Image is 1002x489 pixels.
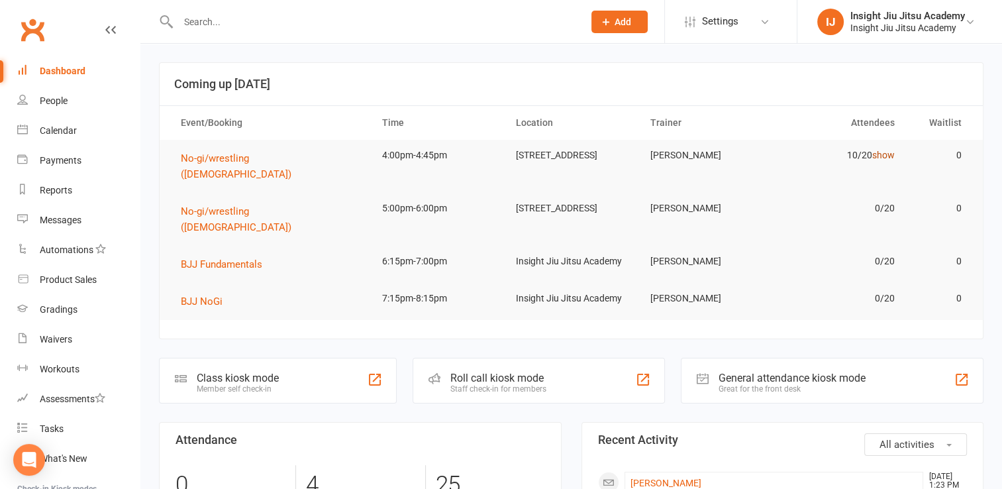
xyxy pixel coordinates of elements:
a: Messages [17,205,140,235]
th: Waitlist [907,106,974,140]
td: 0 [907,246,974,277]
td: 0 [907,283,974,314]
button: No-gi/wrestling ([DEMOGRAPHIC_DATA]) [181,150,358,182]
div: Workouts [40,364,79,374]
th: Attendees [772,106,907,140]
div: Tasks [40,423,64,434]
div: Dashboard [40,66,85,76]
input: Search... [174,13,574,31]
a: Clubworx [16,13,49,46]
h3: Recent Activity [598,433,968,447]
h3: Attendance [175,433,545,447]
div: Assessments [40,394,105,404]
span: Add [615,17,631,27]
td: [STREET_ADDRESS] [504,140,638,171]
a: What's New [17,444,140,474]
div: General attendance kiosk mode [719,372,866,384]
button: Add [591,11,648,33]
div: Great for the front desk [719,384,866,394]
td: [PERSON_NAME] [638,283,773,314]
td: 10/20 [772,140,907,171]
div: Open Intercom Messenger [13,444,45,476]
th: Event/Booking [169,106,370,140]
div: Payments [40,155,81,166]
td: 0/20 [772,246,907,277]
td: [PERSON_NAME] [638,140,773,171]
a: Automations [17,235,140,265]
td: Insight Jiu Jitsu Academy [504,246,638,277]
th: Trainer [638,106,773,140]
div: Messages [40,215,81,225]
span: BJJ NoGi [181,296,223,307]
button: All activities [864,433,967,456]
div: Reports [40,185,72,195]
div: Insight Jiu Jitsu Academy [850,22,965,34]
div: Member self check-in [197,384,279,394]
h3: Coming up [DATE] [174,78,968,91]
a: Tasks [17,414,140,444]
div: Calendar [40,125,77,136]
div: IJ [817,9,844,35]
a: show [872,150,895,160]
div: Insight Jiu Jitsu Academy [850,10,965,22]
a: Reports [17,176,140,205]
span: No-gi/wrestling ([DEMOGRAPHIC_DATA]) [181,205,291,233]
td: 0 [907,140,974,171]
a: [PERSON_NAME] [630,478,701,488]
a: Calendar [17,116,140,146]
td: 0/20 [772,193,907,224]
div: What's New [40,453,87,464]
td: [PERSON_NAME] [638,193,773,224]
td: 0/20 [772,283,907,314]
span: Settings [702,7,738,36]
a: Payments [17,146,140,176]
div: Gradings [40,304,77,315]
td: 0 [907,193,974,224]
button: BJJ NoGi [181,294,232,309]
a: Waivers [17,325,140,354]
td: [PERSON_NAME] [638,246,773,277]
th: Time [370,106,505,140]
a: Assessments [17,384,140,414]
div: Product Sales [40,274,97,285]
div: Roll call kiosk mode [450,372,546,384]
span: All activities [879,439,934,451]
a: Dashboard [17,56,140,86]
td: 4:00pm-4:45pm [370,140,505,171]
div: Staff check-in for members [450,384,546,394]
td: [STREET_ADDRESS] [504,193,638,224]
button: No-gi/wrestling ([DEMOGRAPHIC_DATA]) [181,203,358,235]
a: Gradings [17,295,140,325]
a: Product Sales [17,265,140,295]
td: Insight Jiu Jitsu Academy [504,283,638,314]
a: People [17,86,140,116]
div: Automations [40,244,93,255]
span: BJJ Fundamentals [181,258,262,270]
div: People [40,95,68,106]
th: Location [504,106,638,140]
a: Workouts [17,354,140,384]
span: No-gi/wrestling ([DEMOGRAPHIC_DATA]) [181,152,291,180]
td: 6:15pm-7:00pm [370,246,505,277]
td: 5:00pm-6:00pm [370,193,505,224]
div: Class kiosk mode [197,372,279,384]
div: Waivers [40,334,72,345]
td: 7:15pm-8:15pm [370,283,505,314]
button: BJJ Fundamentals [181,256,272,272]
